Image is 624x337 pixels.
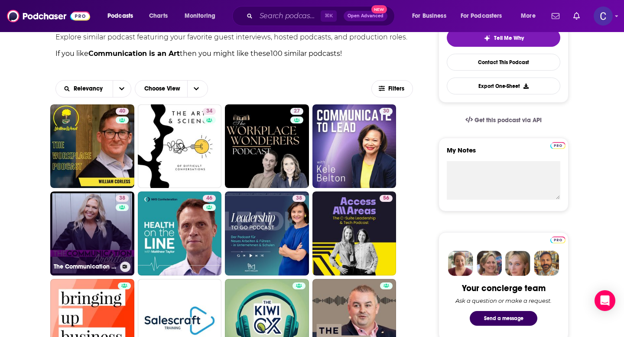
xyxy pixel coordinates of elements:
div: Search podcasts, credits, & more... [240,6,403,26]
a: 56 [380,195,393,202]
span: Monitoring [185,10,215,22]
h2: Choose View [135,80,214,97]
label: My Notes [447,146,560,161]
img: Podchaser Pro [550,142,565,149]
h3: The Communication Architect [54,263,117,270]
img: Jules Profile [505,251,530,276]
a: 30 [380,108,393,115]
button: Export One-Sheet [447,78,560,94]
a: 34 [138,104,222,188]
a: 38The Communication Architect [50,191,134,275]
button: Filters [371,80,413,97]
a: 38 [116,195,129,202]
button: Show profile menu [594,6,613,26]
button: open menu [515,9,546,23]
span: 46 [206,194,212,203]
a: Show notifications dropdown [570,9,583,23]
span: 27 [294,107,300,116]
button: open menu [101,9,144,23]
a: Contact This Podcast [447,54,560,71]
p: Explore similar podcast featuring your favorite guest interviews, hosted podcasts, and production... [55,33,413,41]
a: 38 [292,195,305,202]
button: tell me why sparkleTell Me Why [447,29,560,47]
span: ⌘ K [321,10,337,22]
img: Sydney Profile [448,251,473,276]
button: open menu [113,81,131,97]
a: 40 [50,104,134,188]
span: Open Advanced [348,14,383,18]
a: Pro website [550,235,565,243]
span: Tell Me Why [494,35,524,42]
a: 40 [116,108,129,115]
a: Charts [143,9,173,23]
span: 38 [119,194,125,203]
span: Choose View [137,81,187,96]
a: 30 [312,104,396,188]
span: Get this podcast via API [474,117,542,124]
span: 40 [119,107,125,116]
button: open menu [179,9,227,23]
p: If you like then you might like these 100 similar podcasts ! [55,48,413,59]
span: 30 [383,107,389,116]
input: Search podcasts, credits, & more... [256,9,321,23]
span: For Business [412,10,446,22]
a: 27 [290,108,303,115]
img: tell me why sparkle [484,35,491,42]
span: More [521,10,536,22]
a: Show notifications dropdown [548,9,563,23]
div: Ask a question or make a request. [455,297,552,304]
div: Your concierge team [462,283,546,294]
a: Pro website [550,141,565,149]
button: Choose View [135,80,208,97]
button: Open AdvancedNew [344,11,387,21]
a: 34 [203,108,216,115]
a: Get this podcast via API [458,110,549,131]
button: Send a message [470,311,537,326]
span: Filters [388,86,406,92]
div: Open Intercom Messenger [595,290,615,311]
a: 46 [138,191,222,275]
span: 38 [296,194,302,203]
h2: Choose List sort [55,80,131,97]
a: 38 [225,191,309,275]
span: Charts [149,10,168,22]
span: New [371,5,387,13]
span: 56 [383,194,389,203]
button: open menu [56,86,113,92]
img: Barbara Profile [477,251,502,276]
span: 34 [206,107,212,116]
span: Relevancy [74,86,106,92]
span: For Podcasters [461,10,502,22]
img: Podchaser - Follow, Share and Rate Podcasts [7,8,90,24]
img: Jon Profile [534,251,559,276]
a: 56 [312,191,396,275]
strong: Communication is an Art [88,49,180,58]
span: Logged in as publicityxxtina [594,6,613,26]
img: User Profile [594,6,613,26]
a: 27 [225,104,309,188]
button: open menu [455,9,515,23]
button: open menu [406,9,457,23]
span: Podcasts [107,10,133,22]
a: 46 [203,195,216,202]
img: Podchaser Pro [550,237,565,243]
